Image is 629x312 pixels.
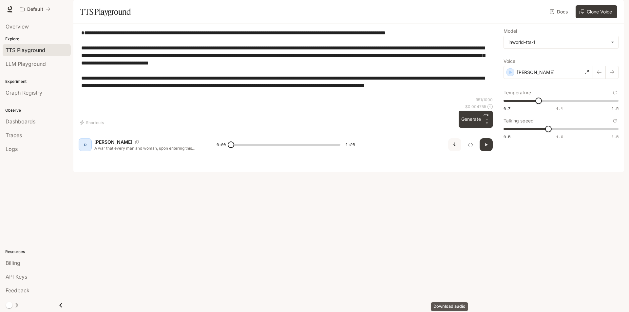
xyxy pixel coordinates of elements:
[612,134,619,139] span: 1.5
[504,29,517,33] p: Model
[611,117,619,124] button: Reset to default
[27,7,43,12] p: Default
[504,106,510,111] span: 0.7
[464,138,477,151] button: Inspect
[484,113,490,125] p: ⏎
[612,106,619,111] span: 1.5
[504,119,534,123] p: Talking speed
[504,36,618,48] div: inworld-tts-1
[94,145,201,151] p: A war that every man and woman, upon entering this world, fights from the first conscious day to ...
[459,111,493,128] button: GenerateCTRL +⏎
[80,5,131,18] h1: TTS Playground
[79,117,106,128] button: Shortcuts
[346,141,355,148] span: 1:25
[556,106,563,111] span: 1.1
[17,3,53,16] button: All workspaces
[476,97,493,102] p: 951 / 1000
[448,138,461,151] button: Download audio
[431,302,468,311] div: Download audio
[80,139,90,150] div: D
[94,139,132,145] p: [PERSON_NAME]
[508,39,608,46] div: inworld-tts-1
[611,89,619,96] button: Reset to default
[217,141,226,148] span: 0:00
[484,113,490,121] p: CTRL +
[504,59,515,64] p: Voice
[576,5,617,18] button: Clone Voice
[132,140,142,144] button: Copy Voice ID
[548,5,570,18] a: Docs
[517,69,555,76] p: [PERSON_NAME]
[504,90,531,95] p: Temperature
[504,134,510,139] span: 0.5
[556,134,563,139] span: 1.0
